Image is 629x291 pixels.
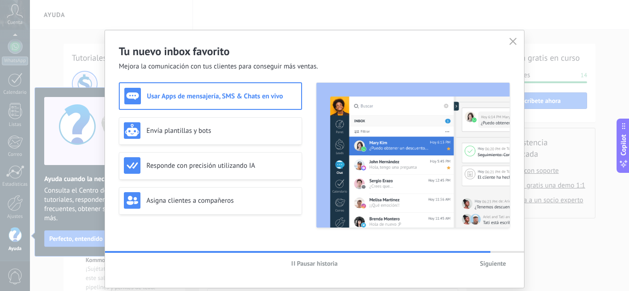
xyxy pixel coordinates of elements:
[119,62,318,71] span: Mejora la comunicación con tus clientes para conseguir más ventas.
[297,260,338,267] span: Pausar historia
[476,257,510,270] button: Siguiente
[146,161,297,170] h3: Responde con precisión utilizando IA
[287,257,342,270] button: Pausar historia
[619,134,628,155] span: Copilot
[147,92,297,101] h3: Usar Apps de mensajería, SMS & Chats en vivo
[480,260,506,267] span: Siguiente
[146,126,297,135] h3: Envía plantillas y bots
[146,196,297,205] h3: Asigna clientes a compañeros
[119,44,510,58] h2: Tu nuevo inbox favorito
